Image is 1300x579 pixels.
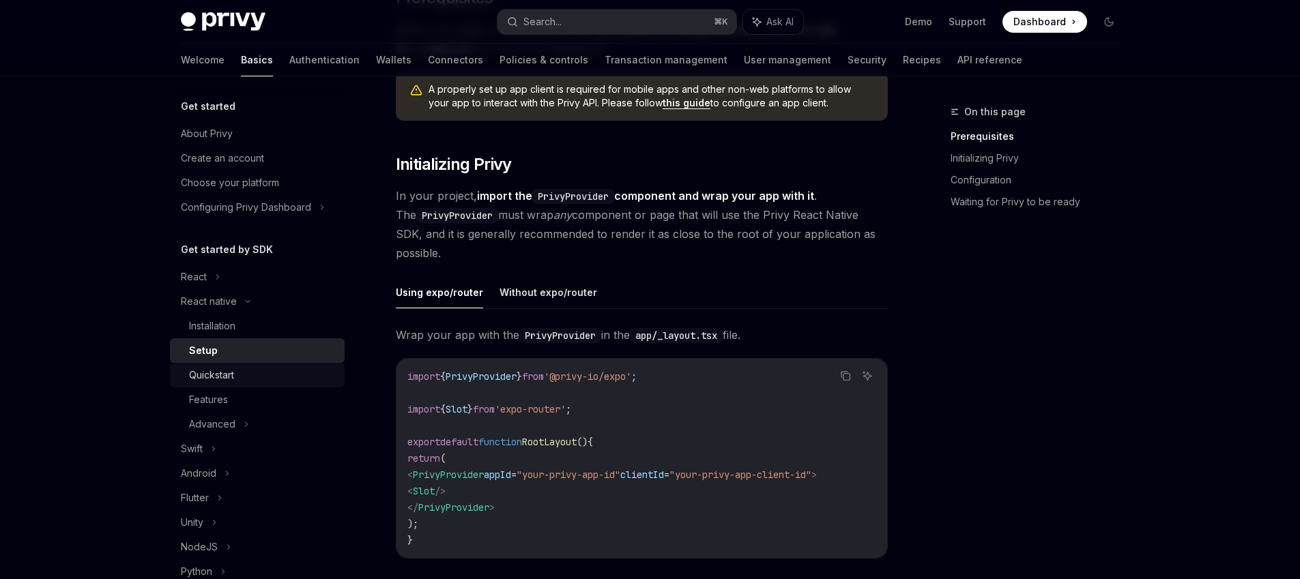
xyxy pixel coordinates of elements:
[905,15,932,29] a: Demo
[446,370,517,383] span: PrivyProvider
[189,342,218,359] div: Setup
[532,189,614,204] code: PrivyProvider
[396,186,888,263] span: In your project, . The must wrap component or page that will use the Privy React Native SDK, and ...
[519,328,601,343] code: PrivyProvider
[837,367,854,385] button: Copy the contents from the code block
[495,403,566,415] span: 'expo-router'
[544,370,631,383] span: '@privy-io/expo'
[170,338,345,363] a: Setup
[951,169,1131,191] a: Configuration
[517,469,620,481] span: "your-privy-app-id"
[588,436,593,448] span: {
[1013,15,1066,29] span: Dashboard
[181,199,311,216] div: Configuring Privy Dashboard
[416,208,498,223] code: PrivyProvider
[743,10,803,34] button: Ask AI
[181,465,216,481] div: Android
[428,44,483,76] a: Connectors
[181,12,265,31] img: dark logo
[511,469,517,481] span: =
[664,469,669,481] span: =
[620,469,664,481] span: clientId
[848,44,886,76] a: Security
[189,367,234,383] div: Quickstart
[630,328,723,343] code: app/_layout.tsx
[446,403,467,415] span: Slot
[396,325,888,344] span: Wrap your app with the in the file.
[766,15,794,29] span: Ask AI
[289,44,360,76] a: Authentication
[181,441,203,457] div: Swift
[714,16,728,27] span: ⌘ K
[413,485,435,497] span: Slot
[440,452,446,464] span: (
[170,170,345,195] a: Choose your platform
[170,314,345,338] a: Installation
[1098,11,1120,33] button: Toggle dark mode
[418,501,489,514] span: PrivyProvider
[429,83,874,110] span: A properly set up app client is required for mobile apps and other non-web platforms to allow you...
[181,98,235,115] h5: Get started
[181,125,233,142] div: About Privy
[170,363,345,387] a: Quickstart
[951,125,1131,147] a: Prerequisites
[407,436,440,448] span: export
[181,490,209,506] div: Flutter
[477,189,814,203] strong: import the component and wrap your app with it
[631,370,637,383] span: ;
[409,84,423,98] svg: Warning
[957,44,1022,76] a: API reference
[181,44,225,76] a: Welcome
[407,501,418,514] span: </
[1002,11,1087,33] a: Dashboard
[522,436,577,448] span: RootLayout
[500,44,588,76] a: Policies & controls
[523,14,562,30] div: Search...
[407,469,413,481] span: <
[497,10,736,34] button: Search...⌘K
[744,44,831,76] a: User management
[413,469,484,481] span: PrivyProvider
[467,403,473,415] span: }
[473,403,495,415] span: from
[566,403,571,415] span: ;
[396,276,483,308] button: Using expo/router
[522,370,544,383] span: from
[407,452,440,464] span: return
[181,269,207,285] div: React
[181,539,218,555] div: NodeJS
[440,436,478,448] span: default
[189,318,235,334] div: Installation
[964,104,1026,120] span: On this page
[241,44,273,76] a: Basics
[500,276,597,308] button: Without expo/router
[170,121,345,146] a: About Privy
[553,208,572,222] em: any
[663,97,710,109] a: this guide
[949,15,986,29] a: Support
[189,416,235,432] div: Advanced
[951,147,1131,169] a: Initializing Privy
[407,534,413,546] span: }
[478,436,522,448] span: function
[376,44,411,76] a: Wallets
[489,501,495,514] span: >
[407,370,440,383] span: import
[407,485,413,497] span: <
[669,469,811,481] span: "your-privy-app-client-id"
[903,44,941,76] a: Recipes
[181,241,273,258] h5: Get started by SDK
[440,403,446,415] span: {
[440,370,446,383] span: {
[407,518,418,530] span: );
[181,175,279,191] div: Choose your platform
[517,370,522,383] span: }
[951,191,1131,213] a: Waiting for Privy to be ready
[858,367,876,385] button: Ask AI
[605,44,727,76] a: Transaction management
[181,150,264,166] div: Create an account
[484,469,511,481] span: appId
[396,153,512,175] span: Initializing Privy
[181,293,237,310] div: React native
[189,391,228,408] div: Features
